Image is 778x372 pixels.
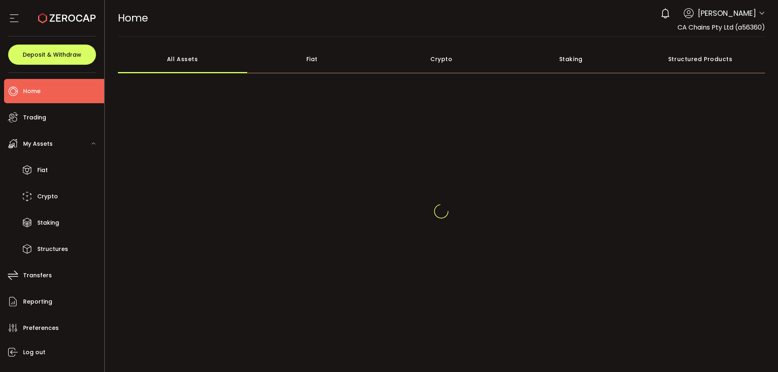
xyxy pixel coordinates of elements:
[23,270,52,281] span: Transfers
[23,85,41,97] span: Home
[23,112,46,123] span: Trading
[23,346,45,358] span: Log out
[506,45,636,73] div: Staking
[678,23,765,32] span: CA Chains Pty Ltd (a56360)
[118,45,248,73] div: All Assets
[37,217,59,229] span: Staking
[636,45,765,73] div: Structured Products
[247,45,377,73] div: Fiat
[377,45,507,73] div: Crypto
[698,8,756,19] span: [PERSON_NAME]
[23,52,81,57] span: Deposit & Withdraw
[8,45,96,65] button: Deposit & Withdraw
[37,191,58,202] span: Crypto
[23,296,52,308] span: Reporting
[37,164,48,176] span: Fiat
[37,243,68,255] span: Structures
[118,11,148,25] span: Home
[23,138,53,150] span: My Assets
[23,322,59,334] span: Preferences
